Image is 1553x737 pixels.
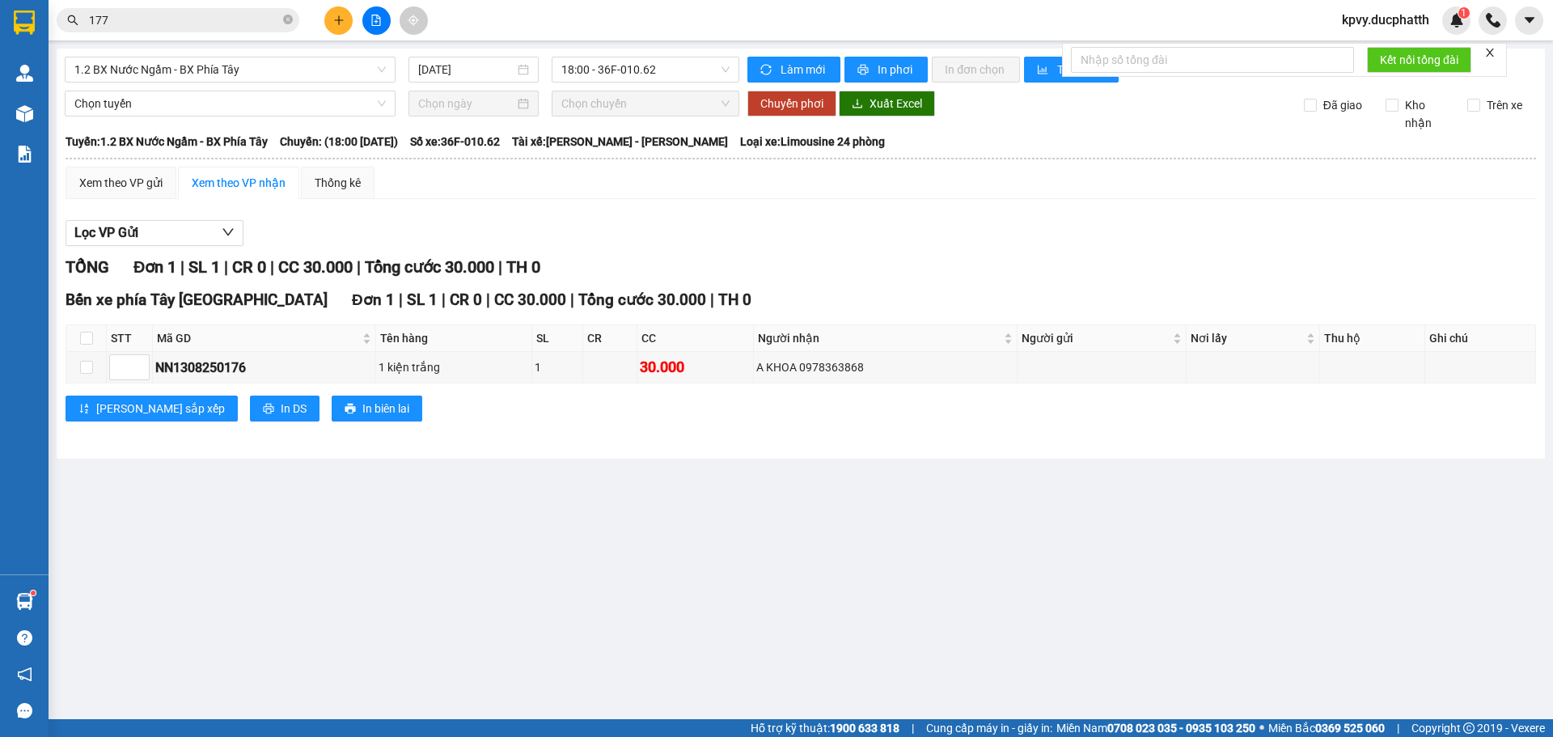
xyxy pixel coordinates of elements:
span: | [224,257,228,277]
span: Đơn 1 [352,290,395,309]
div: Thống kê [315,174,361,192]
span: Chuyến: (18:00 [DATE]) [280,133,398,150]
span: Số xe: 36F-010.62 [410,133,500,150]
img: icon-new-feature [1449,13,1464,28]
img: solution-icon [16,146,33,163]
span: bar-chart [1037,64,1051,77]
span: TH 0 [506,257,540,277]
span: CR 0 [232,257,266,277]
span: sync [760,64,774,77]
button: printerIn phơi [844,57,928,83]
span: | [912,719,914,737]
span: download [852,98,863,111]
span: Tổng cước 30.000 [365,257,494,277]
button: sort-ascending[PERSON_NAME] sắp xếp [66,396,238,421]
span: Kho nhận [1399,96,1455,132]
input: Nhập số tổng đài [1071,47,1354,73]
span: | [498,257,502,277]
span: Tổng cước 30.000 [578,290,706,309]
span: Làm mới [781,61,827,78]
span: Chọn chuyến [561,91,730,116]
input: 13/08/2025 [418,61,514,78]
span: | [357,257,361,277]
span: [PERSON_NAME] sắp xếp [96,400,225,417]
button: downloadXuất Excel [839,91,935,116]
span: CC 30.000 [278,257,353,277]
div: 1 kiện trắng [379,358,529,376]
button: printerIn DS [250,396,319,421]
span: Mã GD [157,329,359,347]
img: warehouse-icon [16,65,33,82]
sup: 1 [1458,7,1470,19]
button: Lọc VP Gửi [66,220,243,246]
span: SL 1 [188,257,220,277]
span: Trên xe [1480,96,1529,114]
span: Người nhận [758,329,1000,347]
button: Chuyển phơi [747,91,836,116]
span: Miền Bắc [1268,719,1385,737]
th: CC [637,325,754,352]
span: 1 [1461,7,1466,19]
span: SL 1 [407,290,438,309]
span: copyright [1463,722,1475,734]
span: Nơi lấy [1191,329,1303,347]
button: bar-chartThống kê [1024,57,1119,83]
img: phone-icon [1486,13,1500,28]
div: A KHOA 0978363868 [756,358,1013,376]
span: Chọn tuyến [74,91,386,116]
button: file-add [362,6,391,35]
span: Xuất Excel [870,95,922,112]
span: message [17,703,32,718]
span: notification [17,667,32,682]
span: | [1397,719,1399,737]
span: close-circle [283,13,293,28]
span: | [710,290,714,309]
span: TỔNG [66,257,109,277]
span: sort-ascending [78,403,90,416]
strong: 0369 525 060 [1315,722,1385,735]
span: kpvy.ducphatth [1329,10,1442,30]
span: close [1484,47,1496,58]
th: SL [532,325,583,352]
span: In biên lai [362,400,409,417]
span: | [570,290,574,309]
span: 18:00 - 36F-010.62 [561,57,730,82]
sup: 1 [31,591,36,595]
span: Kết nối tổng đài [1380,51,1458,69]
img: warehouse-icon [16,593,33,610]
span: Miền Nam [1056,719,1255,737]
input: Tìm tên, số ĐT hoặc mã đơn [89,11,280,29]
span: aim [408,15,419,26]
span: | [180,257,184,277]
span: Lọc VP Gửi [74,222,138,243]
span: Hỗ trợ kỹ thuật: [751,719,899,737]
span: file-add [370,15,382,26]
span: Tài xế: [PERSON_NAME] - [PERSON_NAME] [512,133,728,150]
span: 1.2 BX Nước Ngầm - BX Phía Tây [74,57,386,82]
button: aim [400,6,428,35]
span: Đã giao [1317,96,1369,114]
div: 30.000 [640,356,751,379]
span: CC 30.000 [494,290,566,309]
span: TH 0 [718,290,751,309]
button: plus [324,6,353,35]
button: printerIn biên lai [332,396,422,421]
span: printer [345,403,356,416]
span: caret-down [1522,13,1537,28]
span: In phơi [878,61,915,78]
span: question-circle [17,630,32,646]
span: close-circle [283,15,293,24]
input: Chọn ngày [418,95,514,112]
span: | [270,257,274,277]
span: Người gửi [1022,329,1170,347]
span: Cung cấp máy in - giấy in: [926,719,1052,737]
th: Thu hộ [1320,325,1425,352]
b: Tuyến: 1.2 BX Nước Ngầm - BX Phía Tây [66,135,268,148]
img: warehouse-icon [16,105,33,122]
span: plus [333,15,345,26]
button: syncLàm mới [747,57,840,83]
div: Xem theo VP nhận [192,174,286,192]
div: Xem theo VP gửi [79,174,163,192]
span: search [67,15,78,26]
button: caret-down [1515,6,1543,35]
